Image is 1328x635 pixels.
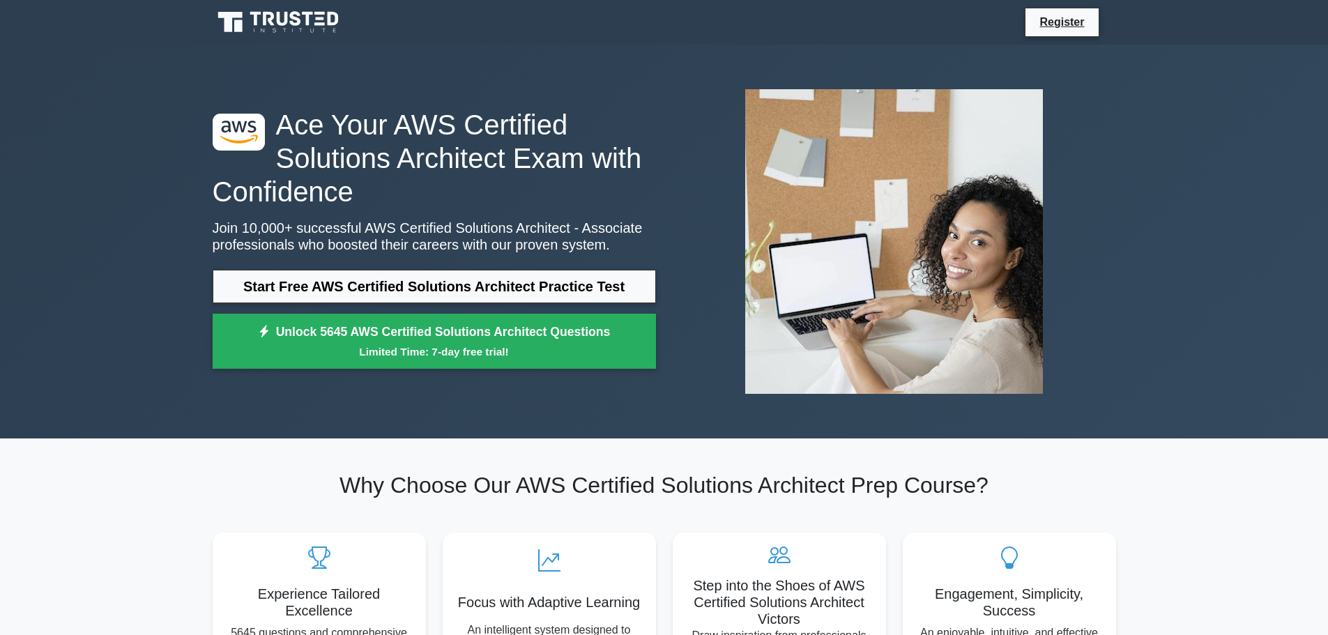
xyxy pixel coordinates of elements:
[224,586,415,619] h5: Experience Tailored Excellence
[213,220,656,253] p: Join 10,000+ successful AWS Certified Solutions Architect - Associate professionals who boosted t...
[213,108,656,208] h1: Ace Your AWS Certified Solutions Architect Exam with Confidence
[914,586,1105,619] h5: Engagement, Simplicity, Success
[1031,13,1092,31] a: Register
[684,577,875,627] h5: Step into the Shoes of AWS Certified Solutions Architect Victors
[213,472,1116,498] h2: Why Choose Our AWS Certified Solutions Architect Prep Course?
[454,594,645,611] h5: Focus with Adaptive Learning
[213,314,656,369] a: Unlock 5645 AWS Certified Solutions Architect QuestionsLimited Time: 7-day free trial!
[230,344,639,360] small: Limited Time: 7-day free trial!
[213,270,656,303] a: Start Free AWS Certified Solutions Architect Practice Test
